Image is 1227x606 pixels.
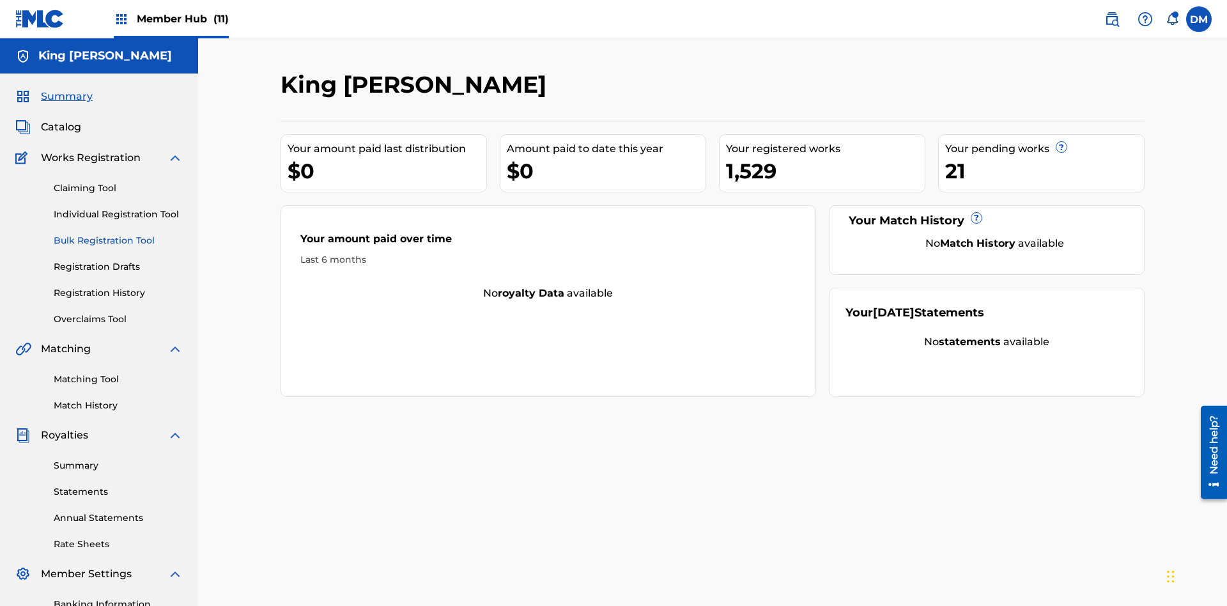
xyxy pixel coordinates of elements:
[54,511,183,525] a: Annual Statements
[54,459,183,472] a: Summary
[945,157,1144,185] div: 21
[15,150,32,166] img: Works Registration
[288,141,486,157] div: Your amount paid last distribution
[498,287,564,299] strong: royalty data
[281,70,553,99] h2: King [PERSON_NAME]
[54,286,183,300] a: Registration History
[15,89,93,104] a: SummarySummary
[281,286,815,301] div: No available
[507,141,706,157] div: Amount paid to date this year
[41,341,91,357] span: Matching
[15,566,31,582] img: Member Settings
[137,12,229,26] span: Member Hub
[940,237,1015,249] strong: Match History
[15,120,31,135] img: Catalog
[167,341,183,357] img: expand
[167,566,183,582] img: expand
[726,157,925,185] div: 1,529
[1166,13,1178,26] div: Notifications
[726,141,925,157] div: Your registered works
[1163,545,1227,606] iframe: Chat Widget
[845,334,1129,350] div: No available
[54,538,183,551] a: Rate Sheets
[167,150,183,166] img: expand
[939,336,1001,348] strong: statements
[1099,6,1125,32] a: Public Search
[873,306,914,320] span: [DATE]
[15,10,65,28] img: MLC Logo
[54,485,183,499] a: Statements
[15,428,31,443] img: Royalties
[1167,557,1175,596] div: Drag
[1056,142,1067,152] span: ?
[41,150,141,166] span: Works Registration
[861,236,1129,251] div: No available
[54,399,183,412] a: Match History
[945,141,1144,157] div: Your pending works
[845,212,1129,229] div: Your Match History
[54,373,183,386] a: Matching Tool
[1138,12,1153,27] img: help
[54,313,183,326] a: Overclaims Tool
[15,341,31,357] img: Matching
[41,89,93,104] span: Summary
[971,213,982,223] span: ?
[213,13,229,25] span: (11)
[300,253,796,267] div: Last 6 months
[845,304,984,322] div: Your Statements
[1104,12,1120,27] img: search
[288,157,486,185] div: $0
[167,428,183,443] img: expand
[1132,6,1158,32] div: Help
[54,234,183,247] a: Bulk Registration Tool
[15,89,31,104] img: Summary
[15,49,31,64] img: Accounts
[41,566,132,582] span: Member Settings
[507,157,706,185] div: $0
[41,428,88,443] span: Royalties
[1191,401,1227,506] iframe: Resource Center
[54,208,183,221] a: Individual Registration Tool
[15,120,81,135] a: CatalogCatalog
[1186,6,1212,32] div: User Menu
[41,120,81,135] span: Catalog
[38,49,172,63] h5: King McTesterson
[300,231,796,253] div: Your amount paid over time
[114,12,129,27] img: Top Rightsholders
[54,260,183,274] a: Registration Drafts
[54,182,183,195] a: Claiming Tool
